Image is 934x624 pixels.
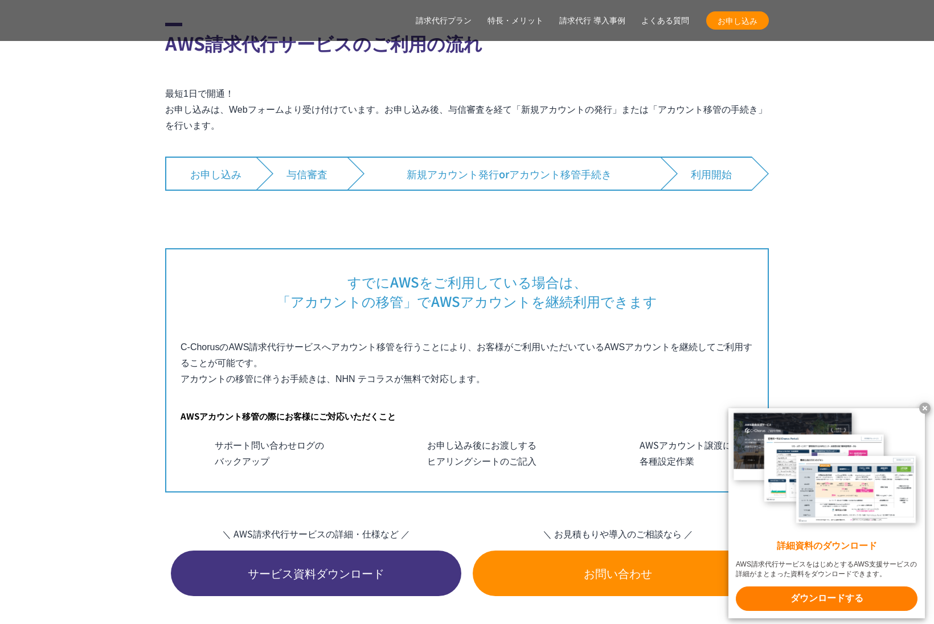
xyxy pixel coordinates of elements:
h2: AWS請求代行サービスのご利用の流れ [165,23,769,56]
p: お申し込み後にお渡しする ヒアリングシートのご記入 [393,437,541,469]
x-t: ダウンロードする [736,586,917,611]
a: お申し込み [706,11,769,30]
span: お問い合わせ [473,565,763,582]
h3: すでにAWSをご利用している場合は、 「アカウントの移管」で AWSアカウントを継続利用できます [181,272,753,311]
span: お申し込み [706,15,769,27]
span: ＼ お見積もりや導入のご相談なら ／ [473,527,763,540]
p: C-ChorusのAWS請求代行サービスへアカウント移管を行うことにより、お客様がご利用いただいているAWSアカウントを継続してご利用することが可能です。 アカウントの移管に伴うお手続きは、NH... [181,339,753,387]
a: サービス資料ダウンロード [171,551,461,596]
a: 請求代行プラン [416,15,472,27]
li: 新規アカウント発行 or アカウント移管手続き [347,157,661,191]
a: よくある質問 [641,15,689,27]
p: AWSアカウント譲渡に伴う 各種設定作業 [605,437,753,469]
li: 与信審査 [256,157,347,191]
p: 最短1日で開通！ お申し込みは、Webフォームより受け付けています。お申し込み後、与信審査を経て「新規アカウントの発行」または「アカウント移管の手続き」を行います。 [165,86,769,134]
p: サポート問い合わせログの バックアップ [181,437,329,469]
x-t: AWS請求代行サービスをはじめとするAWS支援サービスの詳細がまとまった資料をダウンロードできます。 [736,560,917,579]
span: サービス資料ダウンロード [171,565,461,582]
span: ＼ AWS請求代行サービスの詳細・仕様など ／ [171,527,461,540]
x-t: 詳細資料のダウンロード [736,540,917,553]
a: 特長・メリット [488,15,543,27]
h4: AWSアカウント移管の際に お客様にご対応いただくこと [181,408,753,424]
li: 利用開始 [661,157,752,191]
li: お申し込み [165,157,256,191]
a: お問い合わせ [473,551,763,596]
a: 請求代行 導入事例 [559,15,625,27]
a: 詳細資料のダウンロード AWS請求代行サービスをはじめとするAWS支援サービスの詳細がまとまった資料をダウンロードできます。 ダウンロードする [728,408,925,618]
